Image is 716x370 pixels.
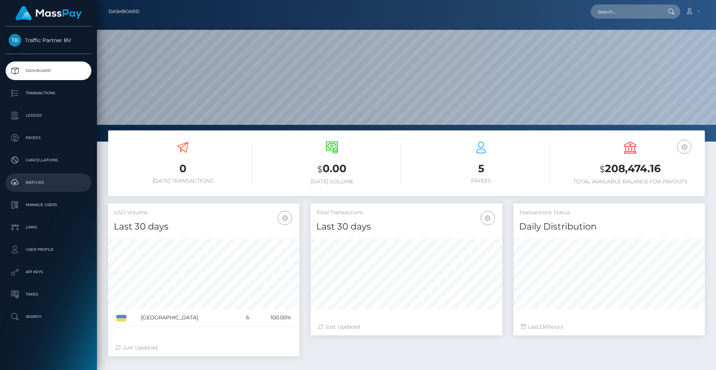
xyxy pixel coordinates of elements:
h6: Total Available Balance for Payouts [561,178,699,185]
h3: 0 [114,161,252,176]
a: Payees [6,129,91,147]
div: Last hours [521,323,697,331]
img: MassPay Logo [15,6,82,20]
div: Just Updated [318,323,494,331]
h5: USD Volume [114,209,294,216]
a: Taxes [6,285,91,304]
img: Traffic Partner BV [9,34,21,47]
p: Links [9,222,88,233]
a: User Profile [6,240,91,259]
img: UA.png [116,315,126,322]
p: Payees [9,132,88,143]
a: Transactions [6,84,91,102]
p: Cancellations [9,155,88,166]
div: Just Updated [116,344,292,352]
h5: Total Transactions [316,209,496,216]
a: Search [6,307,91,326]
span: Traffic Partner BV [6,37,91,44]
small: $ [600,164,605,174]
h3: 208,474.16 [561,161,699,177]
h3: 5 [412,161,550,176]
td: 6 [238,309,252,326]
a: Dashboard [6,61,91,80]
p: Search [9,311,88,322]
h6: [DATE] Transactions [114,178,252,184]
p: Dashboard [9,65,88,76]
p: Taxes [9,289,88,300]
a: Dashboard [109,4,139,19]
h4: Last 30 days [316,220,496,233]
p: Batches [9,177,88,188]
p: Ledger [9,110,88,121]
a: Ledger [6,106,91,125]
td: 100.00% [252,309,294,326]
p: Transactions [9,88,88,99]
p: User Profile [9,244,88,255]
h4: Last 30 days [114,220,294,233]
a: Links [6,218,91,237]
a: API Keys [6,263,91,281]
td: [GEOGRAPHIC_DATA] [138,309,238,326]
p: API Keys [9,266,88,278]
h3: 0.00 [263,161,401,177]
h6: [DATE] Volume [263,178,401,185]
input: Search... [591,4,661,19]
a: Batches [6,173,91,192]
a: Cancellations [6,151,91,170]
span: 336 [539,323,548,330]
h6: Payees [412,178,550,184]
h4: Daily Distribution [519,220,699,233]
a: Manage Users [6,196,91,214]
small: $ [317,164,323,174]
p: Manage Users [9,199,88,211]
h5: Transactions Status [519,209,699,216]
